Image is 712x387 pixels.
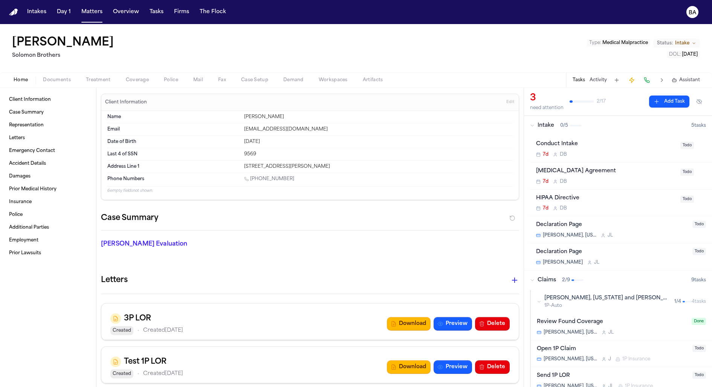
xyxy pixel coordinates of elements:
[530,92,564,104] div: 3
[101,212,158,224] h2: Case Summary
[544,356,597,362] span: [PERSON_NAME], [US_STATE] and [PERSON_NAME]
[110,369,133,378] span: Created
[530,190,712,217] div: Open task: HIPAA Directive
[543,179,549,185] span: 7d
[107,139,240,145] dt: Date of Birth
[531,340,712,367] div: Open task: Open 1P Claim
[680,168,694,176] span: Todo
[101,240,234,249] p: [PERSON_NAME] Evaluation
[126,77,149,83] span: Coverage
[319,77,348,83] span: Workspaces
[543,232,596,238] span: [PERSON_NAME], [US_STATE] and [PERSON_NAME]
[536,140,676,149] div: Conduct Intake
[147,5,167,19] button: Tasks
[14,77,28,83] span: Home
[537,345,688,354] div: Open 1P Claim
[12,36,114,50] h1: [PERSON_NAME]
[104,99,148,105] h3: Client Information
[110,5,142,19] a: Overview
[12,51,117,60] h2: Solomon Brothers
[12,36,114,50] button: Edit matter name
[6,170,90,182] a: Damages
[622,356,650,362] span: 1P Insurance
[86,77,111,83] span: Treatment
[679,77,700,83] span: Assistant
[611,75,622,85] button: Add Task
[543,260,583,266] span: [PERSON_NAME]
[672,77,700,83] button: Assistant
[692,248,706,255] span: Todo
[589,41,601,45] span: Type :
[9,9,18,16] img: Finch Logo
[244,126,513,132] div: [EMAIL_ADDRESS][DOMAIN_NAME]
[6,158,90,170] a: Accident Details
[602,41,648,45] span: Medical Malpractice
[137,369,139,378] span: •
[657,40,673,46] span: Status:
[536,221,688,229] div: Declaration Page
[124,356,167,368] h3: Test 1P LOR
[434,317,472,331] button: Preview
[107,188,513,194] p: 6 empty fields not shown.
[6,145,90,157] a: Emergency Contact
[218,77,226,83] span: Fax
[530,216,712,243] div: Open task: Declaration Page
[78,5,105,19] button: Matters
[107,176,144,182] span: Phone Numbers
[6,196,90,208] a: Insurance
[536,248,688,256] div: Declaration Page
[164,77,178,83] span: Police
[137,326,139,335] span: •
[6,132,90,144] a: Letters
[24,5,49,19] button: Intakes
[6,94,90,106] a: Client Information
[560,205,567,211] span: D B
[43,77,71,83] span: Documents
[143,326,183,335] p: Created [DATE]
[387,360,431,374] button: Download
[608,232,613,238] span: J L
[560,179,567,185] span: D B
[475,317,510,331] button: Delete
[587,39,650,47] button: Edit Type: Medical Malpractice
[543,152,549,158] span: 7d
[544,329,597,335] span: [PERSON_NAME], [US_STATE] and [PERSON_NAME]
[524,116,712,135] button: Intake0/55tasks
[363,77,383,83] span: Artifacts
[6,119,90,131] a: Representation
[626,75,637,85] button: Create Immediate Task
[6,183,90,195] a: Prior Medical History
[197,5,229,19] button: The Flock
[530,162,712,190] div: Open task: Retainer Agreement
[680,196,694,203] span: Todo
[538,122,554,129] span: Intake
[674,299,681,305] span: 1 / 4
[6,247,90,259] a: Prior Lawsuits
[434,360,472,374] button: Preview
[608,329,614,335] span: J L
[244,176,294,182] a: Call 1 (323) 334-5729
[6,234,90,246] a: Employment
[573,77,585,83] button: Tasks
[560,123,568,129] span: 0 / 5
[107,151,240,157] dt: Last 4 of SSN
[692,372,706,379] span: Todo
[283,77,304,83] span: Demand
[54,5,74,19] button: Day 1
[597,99,606,105] span: 2 / 17
[530,135,712,162] div: Open task: Conduct Intake
[691,277,706,283] span: 9 task s
[669,52,681,57] span: DOL :
[107,126,240,132] dt: Email
[543,205,549,211] span: 7d
[692,96,706,108] button: Hide completed tasks (⌘⇧H)
[110,326,133,335] span: Created
[691,123,706,129] span: 5 task s
[530,243,712,270] div: Open task: Declaration Page
[6,106,90,118] a: Case Summary
[692,345,706,352] span: Todo
[241,77,268,83] span: Case Setup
